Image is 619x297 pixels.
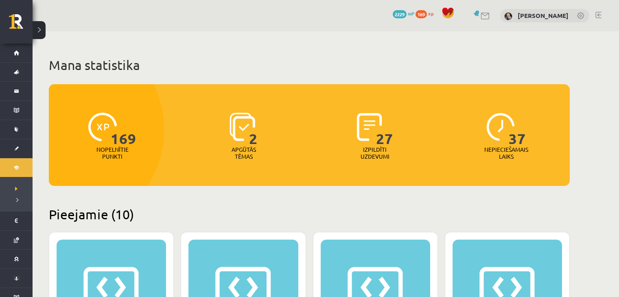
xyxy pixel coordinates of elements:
[357,113,382,141] img: icon-completed-tasks-ad58ae20a441b2904462921112bc710f1caf180af7a3daa7317a5a94f2d26646.svg
[376,113,393,146] span: 27
[230,113,255,141] img: icon-learned-topics-4a711ccc23c960034f471b6e78daf4a3bad4a20eaf4de84257b87e66633f6470.svg
[9,14,33,35] a: Rīgas 1. Tālmācības vidusskola
[408,10,414,17] span: mP
[393,10,407,18] span: 2229
[249,113,258,146] span: 2
[96,146,129,160] p: Nopelnītie punkti
[428,10,433,17] span: xp
[416,10,427,18] span: 169
[486,113,515,141] img: icon-clock-7be60019b62300814b6bd22b8e044499b485619524d84068768e800edab66f18.svg
[484,146,528,160] p: Nepieciešamais laiks
[359,146,391,160] p: Izpildīti uzdevumi
[111,113,136,146] span: 169
[518,11,569,20] a: [PERSON_NAME]
[49,57,570,73] h1: Mana statistika
[49,206,570,222] h2: Pieejamie (10)
[393,10,414,17] a: 2229 mP
[509,113,526,146] span: 37
[228,146,260,160] p: Apgūtās tēmas
[88,113,117,141] img: icon-xp-0682a9bc20223a9ccc6f5883a126b849a74cddfe5390d2b41b4391c66f2066e7.svg
[416,10,437,17] a: 169 xp
[504,12,512,20] img: Dita Maija Kalniņa-Rainska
